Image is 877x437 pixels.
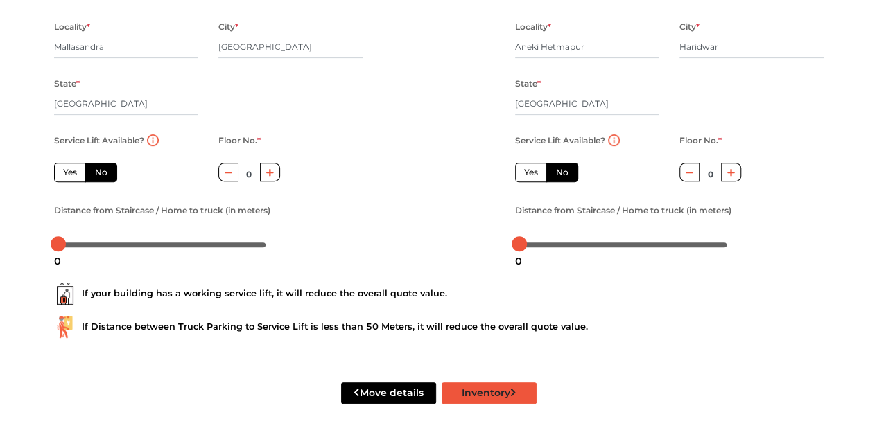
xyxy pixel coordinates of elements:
label: Service Lift Available? [515,132,605,150]
div: 0 [49,249,67,273]
label: Floor No. [218,132,261,150]
label: City [218,18,238,36]
label: State [515,75,541,93]
label: No [85,163,117,182]
label: Floor No. [679,132,722,150]
label: Yes [515,163,547,182]
label: Service Lift Available? [54,132,144,150]
button: Inventory [442,382,537,404]
img: ... [54,316,76,338]
label: City [679,18,700,36]
label: Locality [515,18,551,36]
button: Move details [341,382,436,404]
label: Distance from Staircase / Home to truck (in meters) [515,202,731,220]
label: Locality [54,18,90,36]
label: Distance from Staircase / Home to truck (in meters) [54,202,270,220]
div: If your building has a working service lift, it will reduce the overall quote value. [54,283,824,305]
label: No [546,163,578,182]
div: 0 [510,249,528,273]
label: State [54,75,80,93]
div: If Distance between Truck Parking to Service Lift is less than 50 Meters, it will reduce the over... [54,316,824,338]
label: Yes [54,163,86,182]
img: ... [54,283,76,305]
